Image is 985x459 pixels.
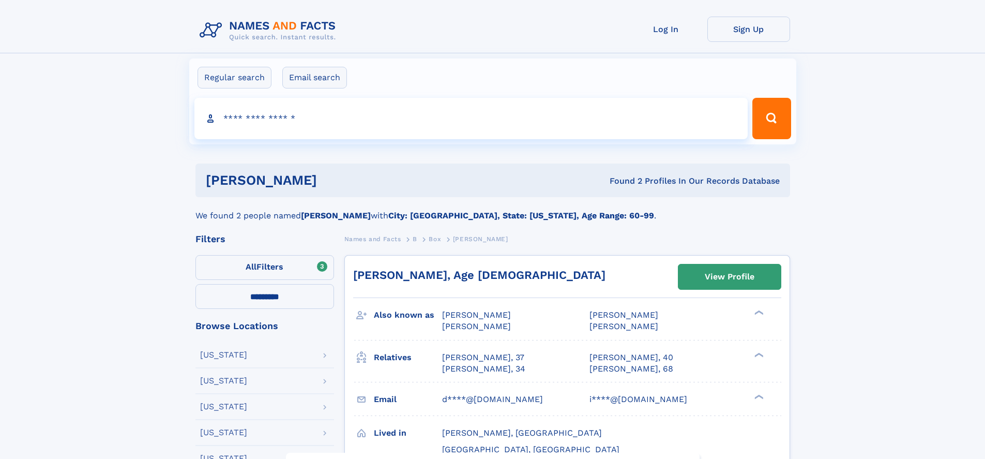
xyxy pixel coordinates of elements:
[246,262,256,272] span: All
[195,255,334,280] label: Filters
[705,265,754,289] div: View Profile
[195,197,790,222] div: We found 2 people named with .
[195,234,334,244] div: Filters
[589,321,658,331] span: [PERSON_NAME]
[301,211,371,220] b: [PERSON_NAME]
[752,393,764,400] div: ❯
[442,321,511,331] span: [PERSON_NAME]
[374,424,442,442] h3: Lived in
[453,235,508,243] span: [PERSON_NAME]
[442,352,524,363] a: [PERSON_NAME], 37
[442,428,602,438] span: [PERSON_NAME], [GEOGRAPHIC_DATA]
[282,67,347,88] label: Email search
[589,352,673,363] a: [PERSON_NAME], 40
[752,309,764,316] div: ❯
[374,391,442,408] h3: Email
[442,310,511,320] span: [PERSON_NAME]
[198,67,271,88] label: Regular search
[589,310,658,320] span: [PERSON_NAME]
[413,235,417,243] span: B
[200,403,247,411] div: [US_STATE]
[707,17,790,42] a: Sign Up
[442,363,525,375] a: [PERSON_NAME], 34
[200,428,247,437] div: [US_STATE]
[589,363,673,375] a: [PERSON_NAME], 68
[200,377,247,385] div: [US_STATE]
[206,174,463,187] h1: [PERSON_NAME]
[344,232,401,245] a: Names and Facts
[353,269,605,282] a: [PERSON_NAME], Age [DEMOGRAPHIC_DATA]
[374,349,442,366] h3: Relatives
[463,175,780,187] div: Found 2 Profiles In Our Records Database
[413,232,417,245] a: B
[678,264,781,289] a: View Profile
[429,235,441,243] span: Box
[194,98,748,139] input: search input
[429,232,441,245] a: Box
[200,351,247,359] div: [US_STATE]
[625,17,707,42] a: Log In
[374,306,442,324] h3: Also known as
[388,211,654,220] b: City: [GEOGRAPHIC_DATA], State: [US_STATE], Age Range: 60-99
[442,445,619,454] span: [GEOGRAPHIC_DATA], [GEOGRAPHIC_DATA]
[752,98,791,139] button: Search Button
[195,17,344,45] img: Logo Names and Facts
[752,351,764,358] div: ❯
[195,321,334,331] div: Browse Locations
